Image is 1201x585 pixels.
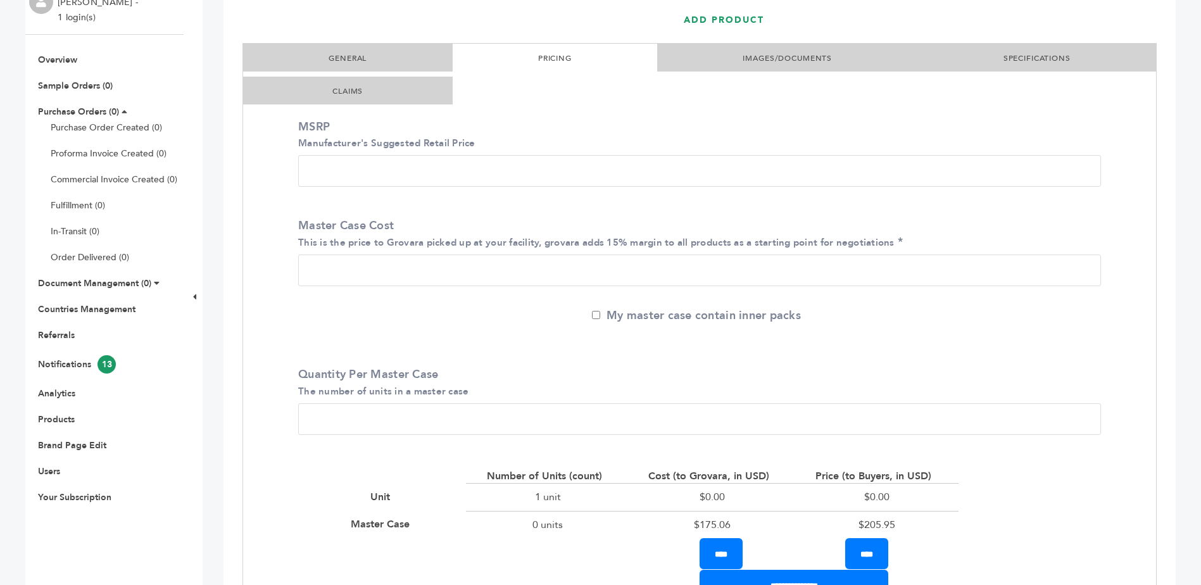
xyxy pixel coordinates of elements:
label: Master Case Cost [298,218,1095,249]
a: Brand Page Edit [38,439,106,451]
small: The number of units in a master case [298,385,468,398]
div: Cost (to Grovara, in USD) [648,469,776,483]
div: $175.06 [630,511,795,538]
a: Your Subscription [38,491,111,503]
div: 1 unit [466,483,631,510]
div: $205.95 [795,511,959,538]
a: Order Delivered (0) [51,251,129,263]
a: Analytics [38,387,75,399]
small: This is the price to Grovara picked up at your facility, grovara adds 15% margin to all products ... [298,236,895,249]
a: SPECIFICATIONS [1003,53,1071,63]
a: Purchase Orders (0) [38,106,119,118]
a: Countries Management [38,303,135,315]
label: MSRP [298,119,1095,151]
a: In-Transit (0) [51,225,99,237]
a: Users [38,465,60,477]
div: Price (to Buyers, in USD) [815,469,938,483]
div: Master Case [351,517,416,531]
div: Number of Units (count) [487,469,608,483]
small: Manufacturer's Suggested Retail Price [298,137,475,149]
a: IMAGES/DOCUMENTS [743,53,832,63]
div: Unit [370,490,396,504]
a: Sample Orders (0) [38,80,113,92]
div: $0.00 [630,483,795,510]
div: $0.00 [795,483,959,510]
a: CLAIMS [332,86,363,96]
a: Document Management (0) [38,277,151,289]
a: GENERAL [329,53,367,63]
label: Quantity Per Master Case [298,367,1095,398]
a: Notifications13 [38,358,116,370]
a: Referrals [38,329,75,341]
a: Purchase Order Created (0) [51,122,162,134]
a: Fulfillment (0) [51,199,105,211]
a: Products [38,413,75,425]
a: PRICING [538,53,572,63]
a: Overview [38,54,77,66]
div: 0 units [466,511,631,538]
a: Commercial Invoice Created (0) [51,173,177,186]
input: My master case contain inner packs [592,311,600,319]
a: Proforma Invoice Created (0) [51,148,167,160]
span: 13 [97,355,116,374]
label: My master case contain inner packs [592,308,801,324]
